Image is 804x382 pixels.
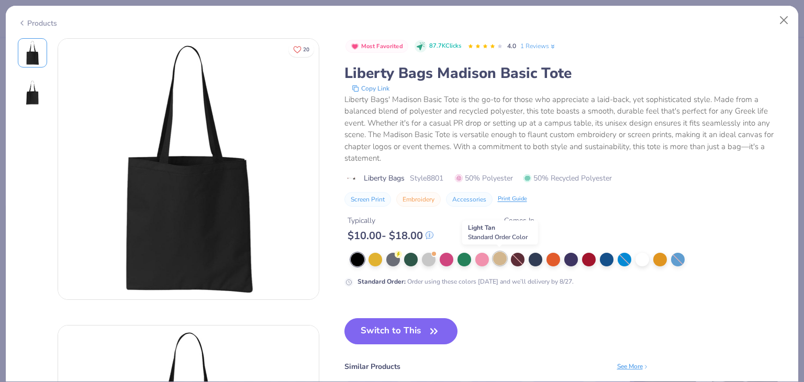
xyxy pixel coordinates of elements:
div: $ 10.00 - $ 18.00 [348,229,433,242]
div: Light Tan [462,220,538,244]
div: Liberty Bags' Madison Basic Tote is the go-to for those who appreciate a laid-back, yet sophistic... [344,94,787,164]
img: Most Favorited sort [351,42,359,51]
button: copy to clipboard [349,83,393,94]
a: 1 Reviews [520,41,556,51]
span: 50% Recycled Polyester [523,173,612,184]
div: Similar Products [344,361,400,372]
button: Like [288,42,314,57]
button: Switch to This [344,318,458,344]
span: Liberty Bags [364,173,405,184]
span: 20 [303,47,309,52]
button: Embroidery [396,192,441,207]
button: Badge Button [345,40,409,53]
div: 4.0 Stars [467,38,503,55]
span: 87.7K Clicks [429,42,461,51]
button: Accessories [446,192,493,207]
div: Comes In [504,215,534,226]
span: Style 8801 [410,173,443,184]
img: brand logo [344,174,359,183]
div: Print Guide [498,195,527,204]
div: Typically [348,215,433,226]
div: Order using these colors [DATE] and we’ll delivery by 8/27. [358,277,574,286]
div: See More [617,362,649,371]
img: Front [58,39,319,299]
strong: Standard Order : [358,277,406,286]
button: Screen Print [344,192,391,207]
button: Close [774,10,794,30]
img: Back [20,80,45,105]
div: Liberty Bags Madison Basic Tote [344,63,787,83]
span: Most Favorited [361,43,403,49]
span: Standard Order Color [468,233,528,241]
img: Front [20,40,45,65]
span: 50% Polyester [455,173,513,184]
div: Products [18,18,57,29]
span: 4.0 [507,42,516,50]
